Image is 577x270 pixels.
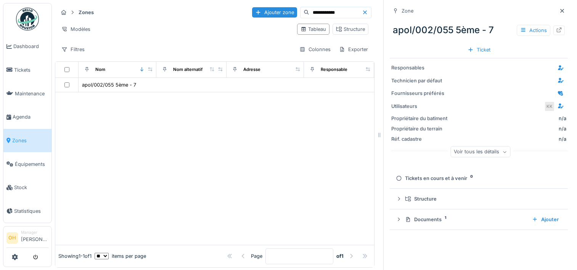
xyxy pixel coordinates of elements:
div: n/a [452,135,566,143]
div: Showing 1 - 1 of 1 [58,252,92,260]
span: Stock [14,184,48,191]
span: Dashboard [13,43,48,50]
strong: of 1 [336,252,344,260]
div: apol/002/055 5ème - 7 [390,20,568,40]
div: Modèles [58,24,94,35]
div: items per page [95,252,146,260]
div: Propriétaire du batiment [391,115,448,122]
div: Adresse [243,66,260,73]
a: Tickets [3,58,51,82]
div: Filtres [58,44,88,55]
div: Tickets en cours et à venir [396,175,559,182]
span: Équipements [15,161,48,168]
div: Exporter [336,44,371,55]
span: Agenda [13,113,48,121]
a: Zones [3,129,51,153]
div: Fournisseurs préférés [391,90,448,97]
div: Colonnes [296,44,334,55]
div: Structure [405,195,559,202]
div: apol/002/055 5ème - 7 [82,81,136,88]
div: Zone [402,7,413,14]
a: Équipements [3,152,51,176]
div: Structure [336,26,365,33]
div: Ticket [464,45,493,55]
div: Technicien par défaut [391,77,448,84]
a: Stock [3,176,51,199]
div: Ajouter [529,214,562,225]
a: Statistiques [3,199,51,223]
div: Tableau [301,26,326,33]
div: Documents [405,216,526,223]
a: Maintenance [3,82,51,105]
span: Statistiques [14,207,48,215]
div: Responsables [391,64,448,71]
div: Réf. cadastre [391,135,448,143]
div: Manager [21,230,48,235]
div: Actions [517,25,550,36]
div: Voir tous les détails [450,146,510,157]
li: [PERSON_NAME] [21,230,48,246]
div: Page [251,252,262,260]
summary: Tickets en cours et à venir0 [393,171,565,185]
summary: Structure [393,192,565,206]
strong: Zones [76,9,97,16]
div: KK [544,101,555,112]
span: Tickets [14,66,48,74]
div: n/a [559,115,566,122]
a: OH Manager[PERSON_NAME] [6,230,48,248]
a: Dashboard [3,35,51,58]
span: Maintenance [15,90,48,97]
li: OH [6,232,18,244]
div: Nom [95,66,105,73]
div: Nom alternatif [173,66,203,73]
a: Agenda [3,105,51,129]
summary: Documents1Ajouter [393,212,565,227]
div: Propriétaire du terrain [391,125,448,132]
div: Utilisateurs [391,103,448,110]
img: Badge_color-CXgf-gQk.svg [16,8,39,31]
div: Responsable [321,66,347,73]
span: Zones [12,137,48,144]
div: Ajouter zone [252,7,297,18]
div: n/a [452,125,566,132]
